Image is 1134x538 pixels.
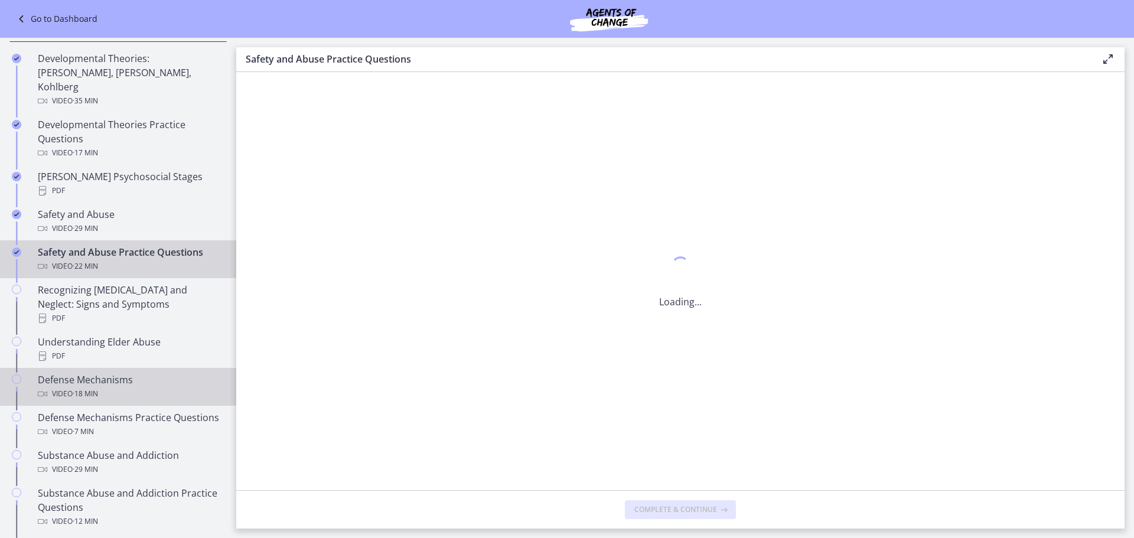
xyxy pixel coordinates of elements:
[73,259,98,273] span: · 22 min
[38,410,222,439] div: Defense Mechanisms Practice Questions
[38,245,222,273] div: Safety and Abuse Practice Questions
[246,52,1082,66] h3: Safety and Abuse Practice Questions
[73,221,98,236] span: · 29 min
[625,500,736,519] button: Complete & continue
[38,51,222,108] div: Developmental Theories: [PERSON_NAME], [PERSON_NAME], Kohlberg
[659,253,702,281] div: 1
[73,387,98,401] span: · 18 min
[38,169,222,198] div: [PERSON_NAME] Psychosocial Stages
[38,94,222,108] div: Video
[38,335,222,363] div: Understanding Elder Abuse
[38,221,222,236] div: Video
[38,349,222,363] div: PDF
[38,311,222,325] div: PDF
[12,172,21,181] i: Completed
[73,94,98,108] span: · 35 min
[38,514,222,529] div: Video
[38,207,222,236] div: Safety and Abuse
[73,462,98,477] span: · 29 min
[38,486,222,529] div: Substance Abuse and Addiction Practice Questions
[14,12,97,26] a: Go to Dashboard
[38,448,222,477] div: Substance Abuse and Addiction
[12,120,21,129] i: Completed
[659,295,702,309] p: Loading...
[634,505,717,514] span: Complete & continue
[12,210,21,219] i: Completed
[38,146,222,160] div: Video
[38,283,222,325] div: Recognizing [MEDICAL_DATA] and Neglect: Signs and Symptoms
[38,259,222,273] div: Video
[12,54,21,63] i: Completed
[38,184,222,198] div: PDF
[12,247,21,257] i: Completed
[38,425,222,439] div: Video
[73,514,98,529] span: · 12 min
[38,462,222,477] div: Video
[73,425,94,439] span: · 7 min
[38,387,222,401] div: Video
[38,118,222,160] div: Developmental Theories Practice Questions
[38,373,222,401] div: Defense Mechanisms
[73,146,98,160] span: · 17 min
[538,5,680,33] img: Agents of Change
